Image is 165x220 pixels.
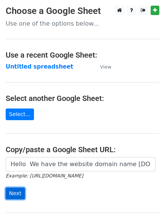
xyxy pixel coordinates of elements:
input: Next [6,188,25,199]
p: Use one of the options below... [6,20,159,27]
h4: Use a recent Google Sheet: [6,50,159,60]
input: Paste your Google Sheet URL here [6,157,156,171]
h4: Select another Google Sheet: [6,94,159,103]
h4: Copy/paste a Google Sheet URL: [6,145,159,154]
iframe: Chat Widget [127,184,165,220]
a: Untitled spreadsheet [6,63,73,70]
h3: Choose a Google Sheet [6,6,159,17]
small: View [100,64,111,70]
small: Example: [URL][DOMAIN_NAME] [6,173,83,179]
a: View [93,63,111,70]
a: Select... [6,108,34,120]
